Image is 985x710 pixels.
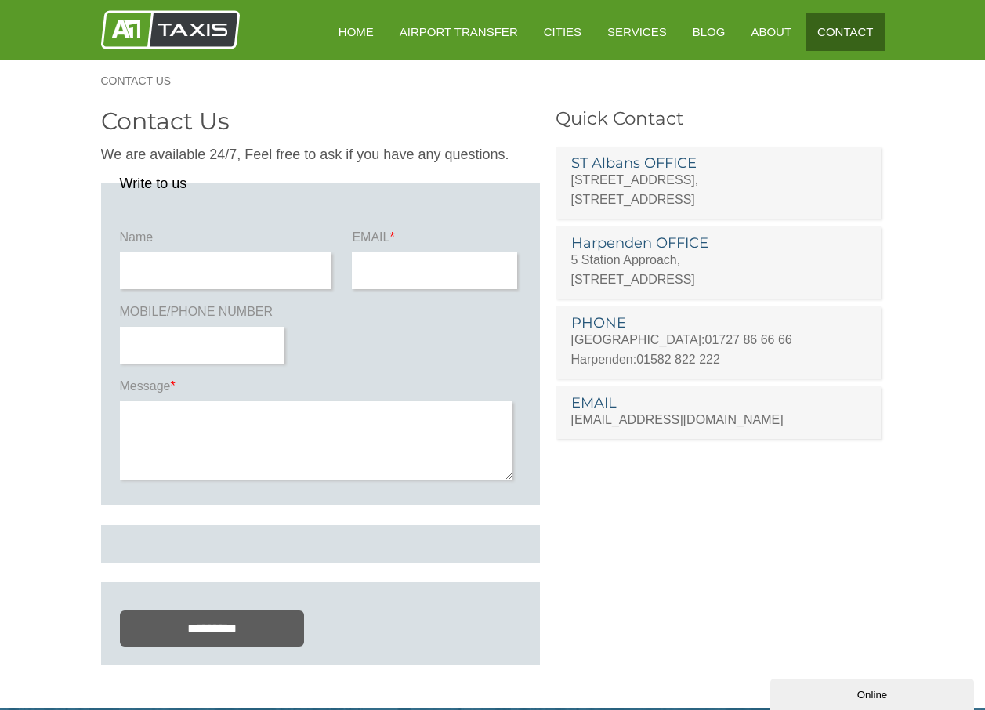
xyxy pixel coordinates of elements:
[101,75,187,86] a: Contact Us
[120,378,521,401] label: Message
[571,316,866,330] h3: PHONE
[120,229,336,252] label: Name
[101,145,540,165] p: We are available 24/7, Feel free to ask if you have any questions.
[571,413,784,426] a: [EMAIL_ADDRESS][DOMAIN_NAME]
[556,110,885,128] h3: Quick Contact
[806,13,884,51] a: Contact
[571,250,866,289] p: 5 Station Approach, [STREET_ADDRESS]
[740,13,802,51] a: About
[120,303,288,327] label: MOBILE/PHONE NUMBER
[389,13,529,51] a: Airport Transfer
[120,176,187,190] legend: Write to us
[636,353,720,366] a: 01582 822 222
[328,13,385,51] a: HOME
[571,156,866,170] h3: ST Albans OFFICE
[571,350,866,369] p: Harpenden:
[571,170,866,209] p: [STREET_ADDRESS], [STREET_ADDRESS]
[571,396,866,410] h3: EMAIL
[571,330,866,350] p: [GEOGRAPHIC_DATA]:
[101,10,240,49] img: A1 Taxis
[571,236,866,250] h3: Harpenden OFFICE
[533,13,592,51] a: Cities
[682,13,737,51] a: Blog
[596,13,678,51] a: Services
[101,110,540,133] h2: Contact Us
[770,676,977,710] iframe: chat widget
[352,229,520,252] label: EMAIL
[705,333,792,346] a: 01727 86 66 66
